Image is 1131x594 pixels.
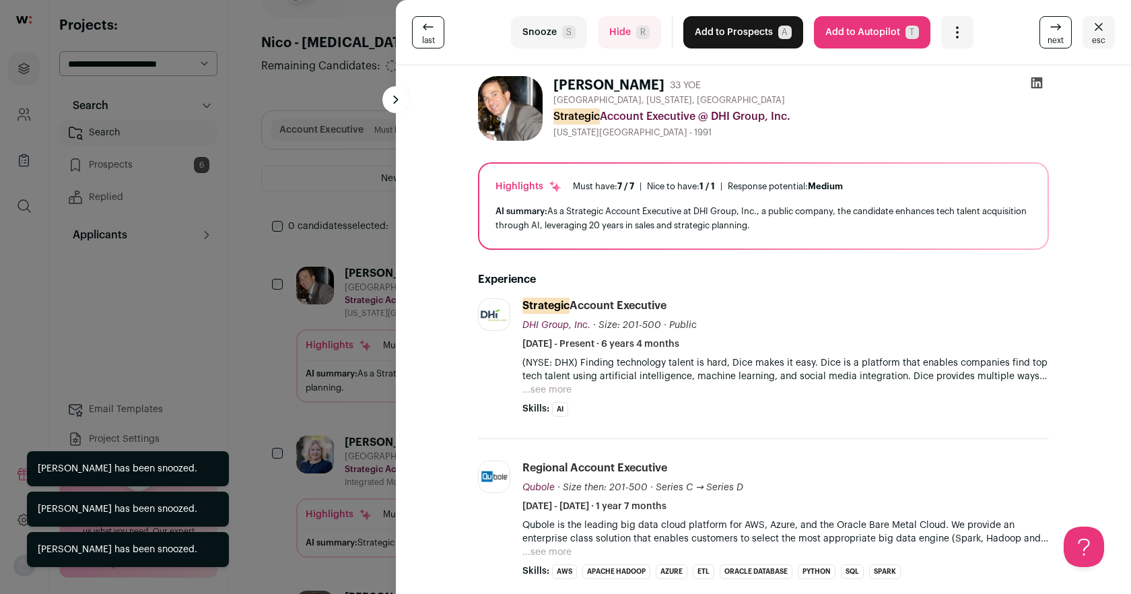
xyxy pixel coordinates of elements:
a: next [1039,16,1072,48]
div: As a Strategic Account Executive at DHI Group, Inc., a public company, the candidate enhances tec... [495,204,1031,232]
li: Spark [869,564,901,579]
li: AI [552,402,568,417]
ul: | | [573,181,843,192]
button: Add to ProspectsA [683,16,803,48]
div: 33 YOE [670,79,701,92]
li: AWS [552,564,577,579]
span: Qubole [522,483,555,492]
span: DHI Group, Inc. [522,321,590,330]
div: [PERSON_NAME] has been snoozed. [38,543,197,556]
div: [US_STATE][GEOGRAPHIC_DATA] - 1991 [553,127,1049,138]
li: SQL [841,564,864,579]
button: HideR [598,16,661,48]
iframe: Help Scout Beacon - Open [1064,527,1104,567]
li: ETL [693,564,714,579]
h1: [PERSON_NAME] [553,76,664,95]
span: · Size: 201-500 [593,321,661,330]
span: [GEOGRAPHIC_DATA], [US_STATE], [GEOGRAPHIC_DATA] [553,95,785,106]
img: 97058dcbf136274371a006b3f67e96fd85125658c0ea34bd47ae714ae8311b84.jpg [479,461,510,492]
mark: Strategic [553,108,600,125]
span: Skills: [522,402,549,416]
div: Response potential: [728,181,843,192]
h2: Experience [478,271,1049,288]
li: Apache Hadoop [582,564,650,579]
div: [PERSON_NAME] has been snoozed. [38,462,197,475]
span: next [1048,35,1064,46]
span: S [562,26,576,39]
p: Qubole is the leading big data cloud platform for AWS, Azure, and the Oracle Bare Metal Cloud. We... [522,519,1049,546]
span: esc [1092,35,1105,46]
span: last [422,35,435,46]
span: [DATE] - [DATE] · 1 year 7 months [522,500,666,513]
span: 1 / 1 [699,182,715,191]
li: Oracle Database [720,564,792,579]
li: Azure [656,564,687,579]
div: [PERSON_NAME] has been snoozed. [38,502,197,516]
a: last [412,16,444,48]
span: AI summary: [495,207,547,216]
div: Account Executive @ DHI Group, Inc. [553,108,1049,125]
span: · [664,319,666,332]
button: ...see more [522,383,572,397]
img: 649a65428ef3b31fcb2c50702cf010c4c1585b967b9009c1043425f611e4ba94 [478,76,543,141]
button: SnoozeS [511,16,587,48]
span: [DATE] - Present · 6 years 4 months [522,337,679,351]
button: Open dropdown [941,16,973,48]
mark: Strategic [522,298,570,314]
p: (NYSE: DHX) Finding technology talent is hard, Dice makes it easy. Dice is a platform that enable... [522,356,1049,383]
button: Add to AutopilotT [814,16,930,48]
li: Python [798,564,835,579]
span: 7 / 7 [617,182,634,191]
span: Medium [808,182,843,191]
div: Nice to have: [647,181,715,192]
div: Regional Account Executive [522,461,667,475]
div: Account Executive [522,298,666,313]
span: Skills: [522,564,549,578]
div: Must have: [573,181,634,192]
span: · [650,481,653,494]
button: ...see more [522,546,572,559]
span: Series C → Series D [656,483,743,492]
span: R [636,26,650,39]
button: Close [1083,16,1115,48]
span: T [905,26,919,39]
span: Public [669,321,697,330]
span: · Size then: 201-500 [557,483,648,492]
img: 104bb30c1821368e2be0155bc922efbd9c5670fe315cbe67db9706e0712bc42c.jpg [479,307,510,323]
div: Highlights [495,180,562,193]
span: A [778,26,792,39]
